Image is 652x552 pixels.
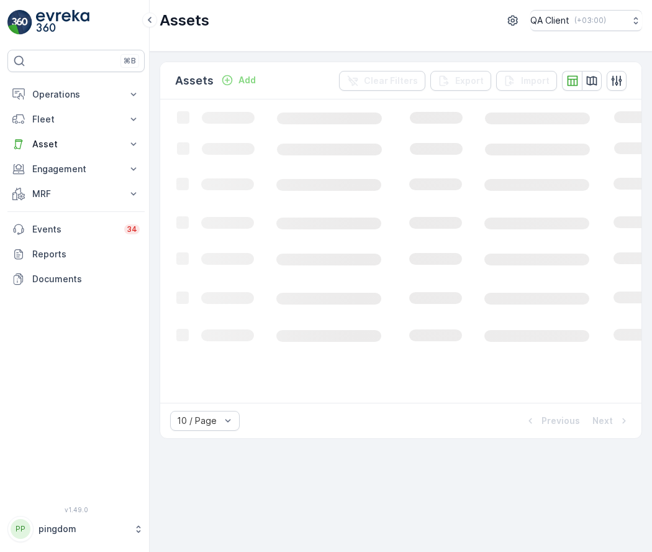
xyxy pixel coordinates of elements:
p: Asset [32,138,120,150]
p: 34 [127,224,137,234]
button: Clear Filters [339,71,425,91]
button: Operations [7,82,145,107]
button: QA Client(+03:00) [530,10,642,31]
p: Assets [160,11,209,30]
span: v 1.49.0 [7,506,145,513]
p: pingdom [38,523,127,535]
p: Import [521,75,550,87]
button: Asset [7,132,145,157]
p: ( +03:00 ) [574,16,606,25]
button: Add [216,73,261,88]
a: Documents [7,267,145,292]
p: Events [32,223,117,236]
p: Fleet [32,113,120,126]
button: Export [430,71,491,91]
a: Reports [7,242,145,267]
button: Fleet [7,107,145,132]
div: PP [11,519,30,539]
p: Assets [175,72,214,90]
p: Clear Filters [364,75,418,87]
p: ⌘B [124,56,136,66]
button: Import [496,71,557,91]
p: MRF [32,188,120,200]
img: logo [7,10,32,35]
button: Next [591,413,632,428]
p: Reports [32,248,140,260]
p: Next [592,415,613,427]
p: Export [455,75,484,87]
p: Engagement [32,163,120,175]
p: Add [238,74,256,86]
img: logo_light-DOdMpM7g.png [36,10,89,35]
button: Engagement [7,157,145,182]
button: MRF [7,182,145,206]
p: Documents [32,273,140,285]
button: PPpingdom [7,516,145,542]
button: Previous [523,413,581,428]
p: QA Client [530,14,569,27]
a: Events34 [7,217,145,242]
p: Operations [32,88,120,101]
p: Previous [541,415,580,427]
